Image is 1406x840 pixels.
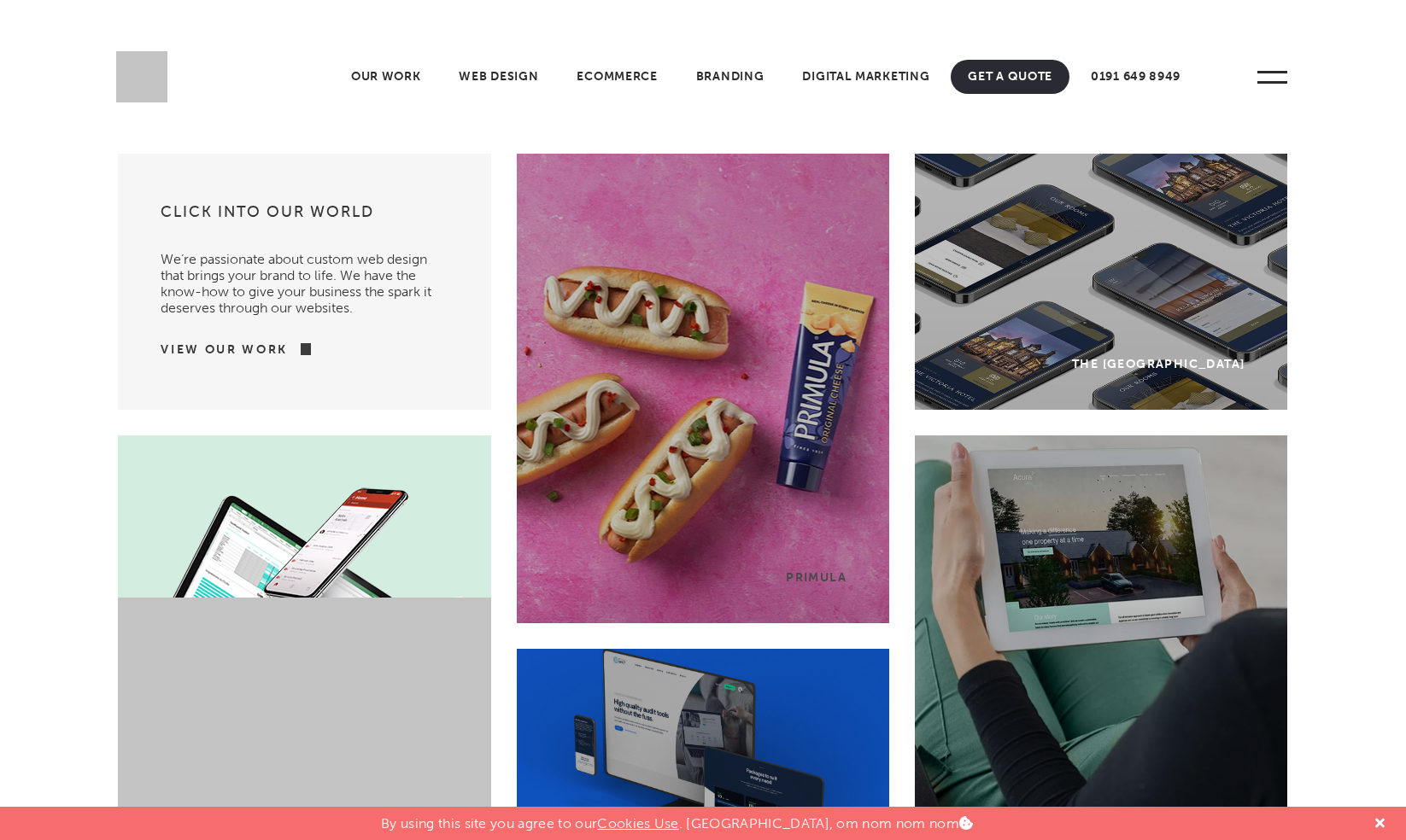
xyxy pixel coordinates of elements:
[334,60,438,94] a: Our Work
[288,343,311,355] img: arrow
[597,815,679,831] a: Cookies Use
[442,60,555,94] a: Web Design
[951,60,1069,94] a: Get A Quote
[915,154,1287,410] a: The [GEOGRAPHIC_DATA]
[116,51,167,102] img: Sleeky Web Design Newcastle
[161,201,448,234] h3: Click into our world
[1072,357,1245,371] div: The [GEOGRAPHIC_DATA]
[559,60,674,94] a: Ecommerce
[679,60,782,94] a: Branding
[786,570,847,585] div: Primula
[1074,60,1198,94] a: 0191 649 8949
[381,807,973,831] p: By using this site you agree to our . [GEOGRAPHIC_DATA], om nom nom nom
[161,341,288,359] a: View Our Work
[517,154,889,623] a: Primula
[161,234,448,316] p: We’re passionate about custom web design that brings your brand to life. We have the know-how to ...
[785,60,946,94] a: Digital Marketing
